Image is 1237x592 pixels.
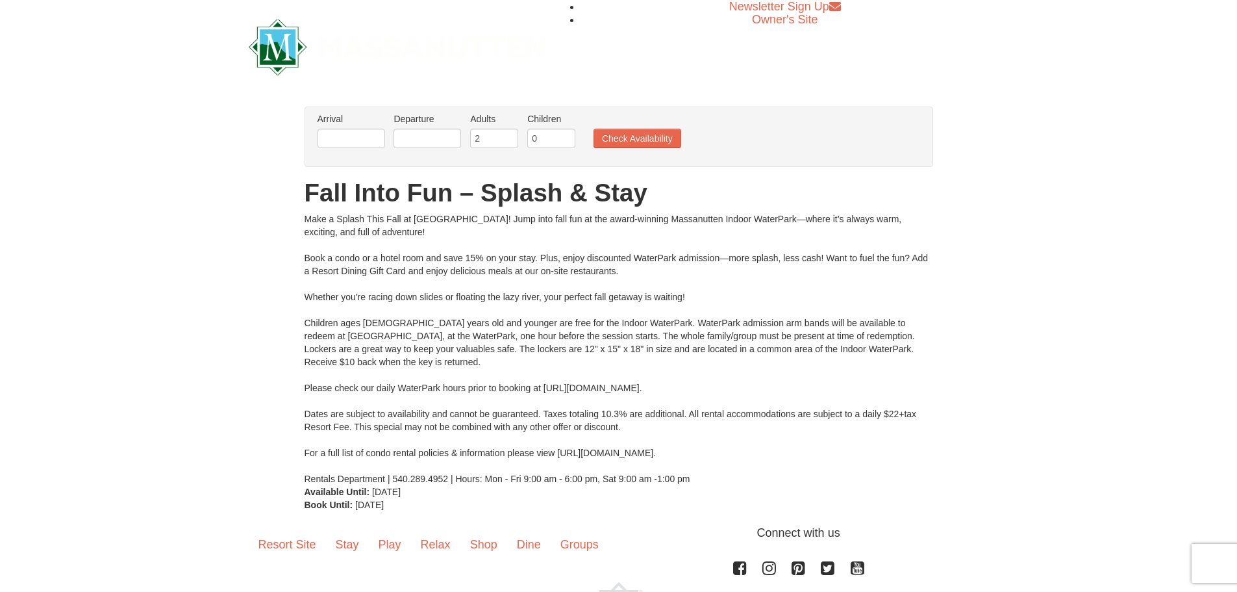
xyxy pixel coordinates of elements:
p: Connect with us [249,524,989,542]
a: Relax [411,524,460,565]
strong: Book Until: [305,500,353,510]
a: Owner's Site [752,13,818,26]
a: Dine [507,524,551,565]
strong: Available Until: [305,487,370,497]
a: Shop [460,524,507,565]
label: Departure [394,112,461,125]
a: Groups [551,524,608,565]
a: Stay [326,524,369,565]
span: [DATE] [372,487,401,497]
label: Children [527,112,575,125]
button: Check Availability [594,129,681,148]
img: Massanutten Resort Logo [249,19,546,75]
span: [DATE] [355,500,384,510]
label: Arrival [318,112,385,125]
label: Adults [470,112,518,125]
a: Play [369,524,411,565]
div: Make a Splash This Fall at [GEOGRAPHIC_DATA]! Jump into fall fun at the award-winning Massanutten... [305,212,933,485]
a: Resort Site [249,524,326,565]
a: Massanutten Resort [249,30,546,60]
h1: Fall Into Fun – Splash & Stay [305,180,933,206]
